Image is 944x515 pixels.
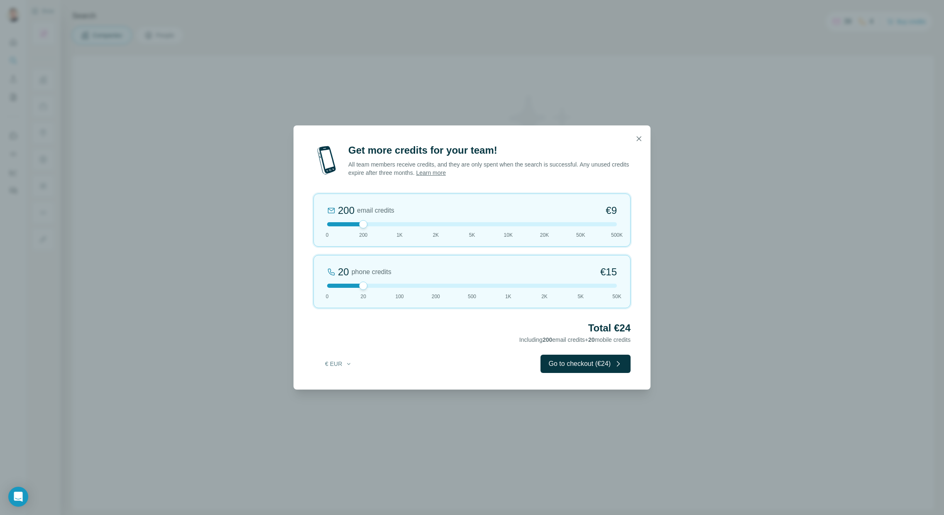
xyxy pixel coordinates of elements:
span: 2K [433,231,439,239]
span: 0 [326,293,329,300]
div: 20 [338,265,349,279]
div: Open Intercom Messenger [8,487,28,507]
span: 1K [396,231,403,239]
span: 500K [611,231,623,239]
span: email credits [357,206,394,216]
a: Learn more [416,169,446,176]
span: 200 [359,231,367,239]
button: Go to checkout (€24) [540,355,631,373]
span: 500 [468,293,476,300]
span: 5K [469,231,475,239]
p: All team members receive credits, and they are only spent when the search is successful. Any unus... [348,160,631,177]
h2: Total €24 [313,321,631,335]
span: 50K [612,293,621,300]
span: 0 [326,231,329,239]
span: 1K [505,293,511,300]
span: 20 [588,336,595,343]
div: 200 [338,204,355,217]
span: 200 [543,336,552,343]
span: Including email credits + mobile credits [519,336,631,343]
span: 20 [361,293,366,300]
span: 10K [504,231,513,239]
span: €9 [606,204,617,217]
button: € EUR [319,356,358,371]
span: 100 [395,293,404,300]
span: €15 [600,265,617,279]
span: 20K [540,231,549,239]
span: 200 [432,293,440,300]
span: 50K [576,231,585,239]
img: mobile-phone [313,144,340,177]
span: phone credits [352,267,391,277]
span: 5K [577,293,584,300]
span: 2K [541,293,548,300]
